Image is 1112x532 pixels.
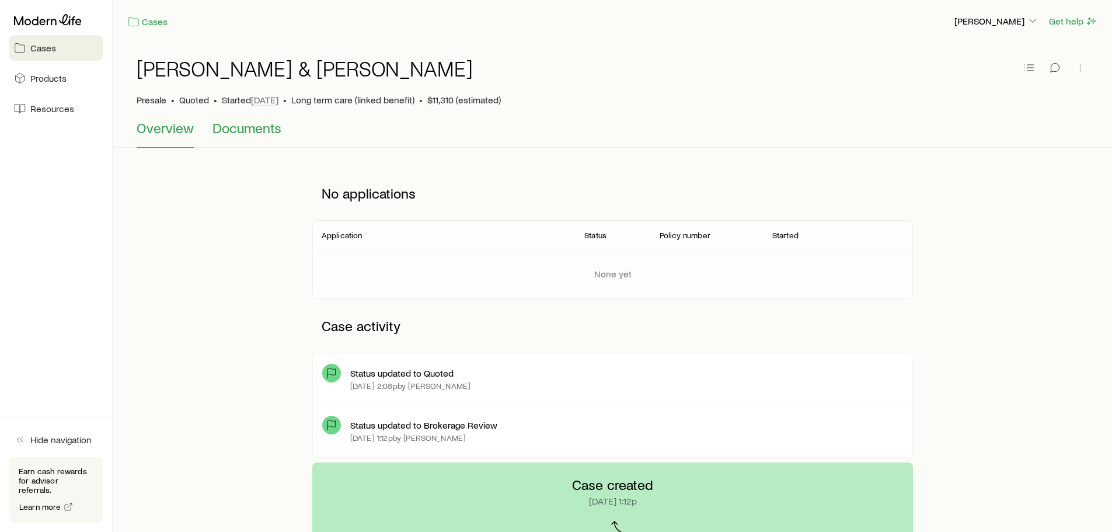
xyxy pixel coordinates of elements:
[222,94,278,106] p: Started
[171,94,175,106] span: •
[350,381,470,391] p: [DATE] 2:08p by [PERSON_NAME]
[283,94,287,106] span: •
[322,231,362,240] p: Application
[19,503,61,511] span: Learn more
[30,103,74,114] span: Resources
[427,94,501,106] span: $11,310 (estimated)
[589,495,637,507] p: [DATE] 1:12p
[584,231,606,240] p: Status
[1048,15,1098,28] button: Get help
[291,94,414,106] span: Long term care (linked benefit)
[312,176,913,211] p: No applications
[214,94,217,106] span: •
[419,94,423,106] span: •
[9,427,103,453] button: Hide navigation
[954,15,1038,27] p: [PERSON_NAME]
[954,15,1039,29] button: [PERSON_NAME]
[660,231,710,240] p: Policy number
[19,467,93,495] p: Earn cash rewards for advisor referrals.
[30,42,56,54] span: Cases
[312,308,913,343] p: Case activity
[179,94,209,106] span: Quoted
[30,72,67,84] span: Products
[350,419,497,431] p: Status updated to Brokerage Review
[350,367,454,379] p: Status updated to Quoted
[594,268,632,280] p: None yet
[350,433,466,443] p: [DATE] 1:12p by [PERSON_NAME]
[772,231,799,240] p: Started
[9,35,103,61] a: Cases
[137,120,1089,148] div: Case details tabs
[9,457,103,523] div: Earn cash rewards for advisor referrals.Learn more
[9,65,103,91] a: Products
[127,15,168,29] a: Cases
[251,94,278,106] span: [DATE]
[212,120,281,136] span: Documents
[137,120,194,136] span: Overview
[137,57,472,80] h1: [PERSON_NAME] & [PERSON_NAME]
[9,96,103,121] a: Resources
[137,94,166,106] p: Presale
[30,434,92,446] span: Hide navigation
[572,477,653,493] p: Case created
